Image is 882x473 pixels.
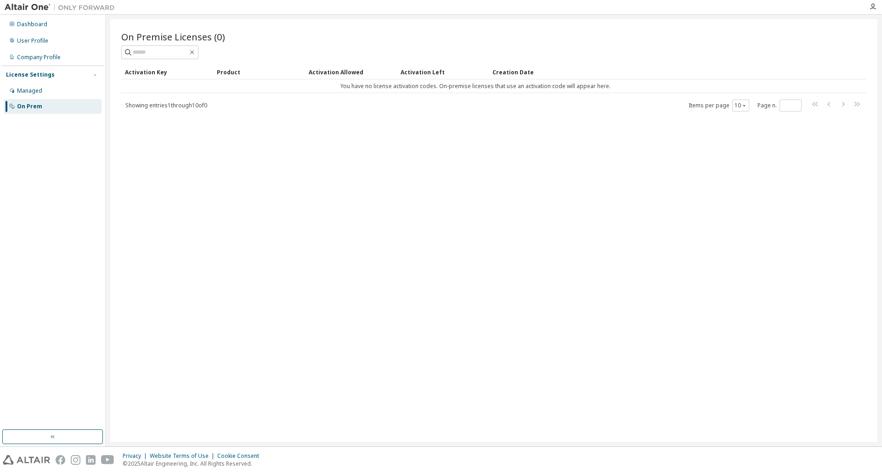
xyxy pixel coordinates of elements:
[71,455,80,465] img: instagram.svg
[401,65,485,79] div: Activation Left
[758,100,802,111] span: Page n.
[17,21,47,28] div: Dashboard
[56,455,65,465] img: facebook.svg
[17,87,42,95] div: Managed
[217,65,301,79] div: Product
[86,455,96,465] img: linkedin.svg
[123,452,150,460] div: Privacy
[101,455,114,465] img: youtube.svg
[735,102,747,109] button: 10
[309,65,393,79] div: Activation Allowed
[17,103,42,110] div: On Prem
[6,71,55,78] div: License Settings
[125,101,207,109] span: Showing entries 1 through 10 of 0
[121,79,830,93] td: You have no license activation codes. On-premise licenses that use an activation code will appear...
[121,30,225,43] span: On Premise Licenses (0)
[17,37,48,45] div: User Profile
[17,54,61,61] div: Company Profile
[5,3,119,12] img: Altair One
[217,452,265,460] div: Cookie Consent
[689,100,749,111] span: Items per page
[3,455,50,465] img: altair_logo.svg
[123,460,265,467] p: © 2025 Altair Engineering, Inc. All Rights Reserved.
[125,65,209,79] div: Activation Key
[492,65,826,79] div: Creation Date
[150,452,217,460] div: Website Terms of Use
